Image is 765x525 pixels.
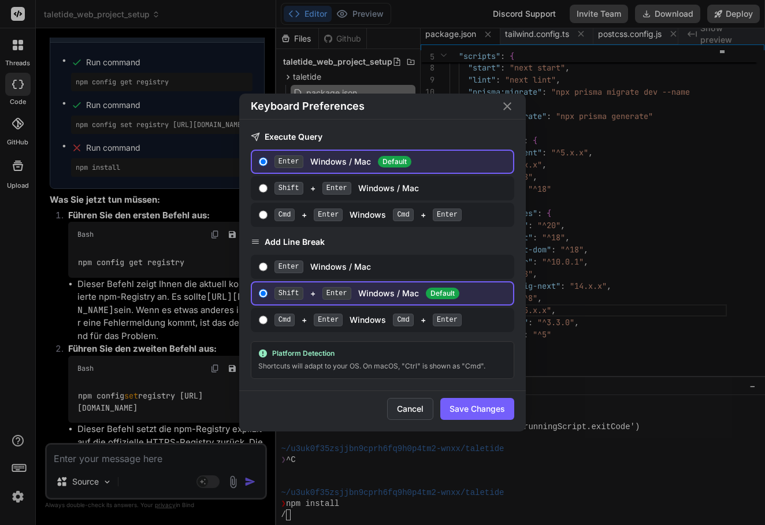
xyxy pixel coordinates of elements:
button: Close [500,99,514,113]
input: EnterWindows / Mac [259,262,268,271]
div: + Windows + [274,314,509,326]
button: Cancel [387,398,433,420]
span: Enter [433,208,462,221]
div: Platform Detection [258,349,507,358]
span: Cmd [274,314,295,326]
span: Enter [314,208,343,221]
h3: Execute Query [251,131,515,143]
span: Cmd [393,314,414,326]
input: Shift+EnterWindows / Mac [259,184,268,193]
span: Shift [274,287,303,300]
h3: Add Line Break [251,236,515,248]
span: Enter [433,314,462,326]
button: Save Changes [440,398,514,420]
input: EnterWindows / Mac Default [259,157,268,166]
div: Shortcuts will adapt to your OS. On macOS, "Ctrl" is shown as "Cmd". [258,360,507,372]
span: Default [378,156,411,167]
input: Cmd+Enter Windows Cmd+Enter [259,315,268,325]
span: Enter [322,182,351,195]
span: Enter [274,155,303,168]
span: Default [426,288,459,299]
span: Cmd [274,208,295,221]
span: Shift [274,182,303,195]
span: Enter [322,287,351,300]
span: Enter [314,314,343,326]
div: Windows / Mac [274,155,509,168]
input: Cmd+Enter Windows Cmd+Enter [259,210,268,219]
div: + Windows + [274,208,509,221]
span: Cmd [393,208,414,221]
div: + Windows / Mac [274,287,509,300]
h2: Keyboard Preferences [251,98,365,114]
input: Shift+EnterWindows / MacDefault [259,289,268,298]
span: Enter [274,260,303,273]
div: + Windows / Mac [274,182,509,195]
div: Windows / Mac [274,260,509,273]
